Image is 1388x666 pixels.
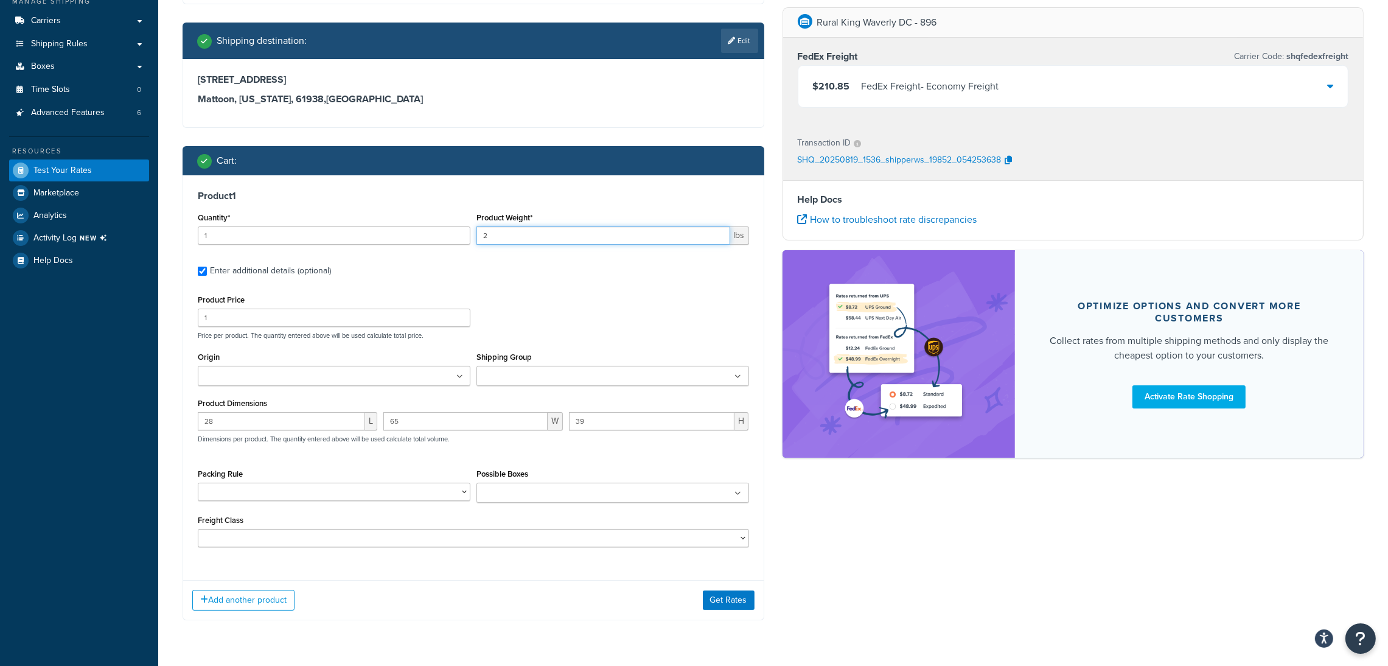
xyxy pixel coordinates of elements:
[198,93,749,105] h3: Mattoon, [US_STATE], 61938 , [GEOGRAPHIC_DATA]
[476,352,532,362] label: Shipping Group
[798,135,851,152] p: Transaction ID
[80,233,112,243] span: NEW
[476,226,730,245] input: 0.00
[192,590,295,611] button: Add another product
[1345,623,1376,654] button: Open Resource Center
[476,469,528,478] label: Possible Boxes
[31,16,61,26] span: Carriers
[31,108,105,118] span: Advanced Features
[9,227,149,249] a: Activity LogNEW
[9,146,149,156] div: Resources
[198,352,220,362] label: Origin
[217,155,237,166] h2: Cart :
[1044,300,1334,324] div: Optimize options and convert more customers
[476,213,532,222] label: Product Weight*
[198,190,749,202] h3: Product 1
[198,213,230,222] label: Quantity*
[9,159,149,181] a: Test Your Rates
[210,262,331,279] div: Enter additional details (optional)
[195,331,752,340] p: Price per product. The quantity entered above will be used calculate total price.
[33,188,79,198] span: Marketplace
[198,267,207,276] input: Enter additional details (optional)
[198,399,267,408] label: Product Dimensions
[734,412,748,430] span: H
[198,74,749,86] h3: [STREET_ADDRESS]
[798,51,858,63] h3: FedEx Freight
[198,295,245,304] label: Product Price
[798,192,1349,207] h4: Help Docs
[217,35,307,46] h2: Shipping destination :
[9,79,149,101] li: Time Slots
[721,29,758,53] a: Edit
[1044,334,1334,363] div: Collect rates from multiple shipping methods and only display the cheapest option to your customers.
[198,226,470,245] input: 0.0
[365,412,377,430] span: L
[195,435,450,443] p: Dimensions per product. The quantity entered above will be used calculate total volume.
[9,102,149,124] a: Advanced Features6
[9,55,149,78] a: Boxes
[823,268,975,440] img: feature-image-rateshop-7084cbbcb2e67ef1d54c2e976f0e592697130d5817b016cf7cc7e13314366067.png
[198,516,243,525] label: Freight Class
[1132,385,1246,408] a: Activate Rate Shopping
[137,85,141,95] span: 0
[1234,48,1348,65] p: Carrier Code:
[1284,50,1348,63] span: shqfedexfreight
[862,78,999,95] div: FedEx Freight - Economy Freight
[9,227,149,249] li: [object Object]
[33,230,112,246] span: Activity Log
[798,212,977,226] a: How to troubleshoot rate discrepancies
[9,33,149,55] a: Shipping Rules
[33,211,67,221] span: Analytics
[9,205,149,226] a: Analytics
[9,182,149,204] a: Marketplace
[33,256,73,266] span: Help Docs
[703,591,755,610] button: Get Rates
[813,79,850,93] span: $210.85
[31,39,88,49] span: Shipping Rules
[9,79,149,101] a: Time Slots0
[798,152,1002,170] p: SHQ_20250819_1536_shipperws_19852_054253638
[9,102,149,124] li: Advanced Features
[137,108,141,118] span: 6
[9,10,149,32] a: Carriers
[817,14,937,31] p: Rural King Waverly DC - 896
[198,469,243,478] label: Packing Rule
[31,85,70,95] span: Time Slots
[730,226,749,245] span: lbs
[31,61,55,72] span: Boxes
[9,250,149,272] a: Help Docs
[548,412,563,430] span: W
[33,166,92,176] span: Test Your Rates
